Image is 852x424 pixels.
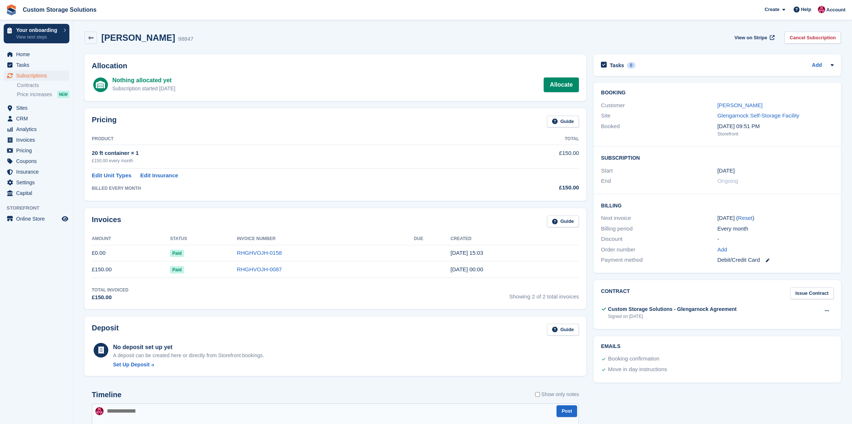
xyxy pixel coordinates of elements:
[608,305,736,313] div: Custom Storage Solutions - Glengarnock Agreement
[113,352,264,359] p: A deposit can be created here or directly from Storefront bookings.
[16,113,60,124] span: CRM
[544,77,579,92] a: Allocate
[535,391,540,398] input: Show only notes
[812,61,822,70] a: Add
[601,101,717,110] div: Customer
[738,215,753,221] a: Reset
[509,287,579,302] span: Showing 2 of 2 total invoices
[4,124,69,134] a: menu
[556,405,577,417] button: Post
[101,33,175,43] h2: [PERSON_NAME]
[488,184,579,192] div: £150.00
[4,135,69,145] a: menu
[547,116,579,128] a: Guide
[610,62,624,69] h2: Tasks
[450,266,483,272] time: 2025-07-31 23:00:44 UTC
[170,233,237,245] th: Status
[717,256,834,264] div: Debit/Credit Card
[140,171,178,180] a: Edit Insurance
[601,235,717,243] div: Discount
[57,91,69,98] div: NEW
[414,233,451,245] th: Due
[4,60,69,70] a: menu
[92,261,170,278] td: £150.00
[4,103,69,113] a: menu
[601,122,717,138] div: Booked
[717,112,799,119] a: Glengarnock Self-Storage Facility
[7,204,73,212] span: Storefront
[608,365,667,374] div: Move in day instructions
[92,215,121,228] h2: Invoices
[601,246,717,254] div: Order number
[16,70,60,81] span: Subscriptions
[450,233,579,245] th: Created
[4,145,69,156] a: menu
[92,287,128,293] div: Total Invoiced
[16,167,60,177] span: Insurance
[4,113,69,124] a: menu
[92,233,170,245] th: Amount
[608,355,659,363] div: Booking confirmation
[112,76,175,85] div: Nothing allocated yet
[16,49,60,59] span: Home
[735,34,767,41] span: View on Stripe
[717,102,762,108] a: [PERSON_NAME]
[92,157,488,164] div: £150.00 every month
[16,103,60,113] span: Sites
[113,361,264,369] a: Set Up Deposit
[92,245,170,261] td: £0.00
[95,407,104,415] img: Jack Alexander
[601,287,630,300] h2: Contract
[237,233,414,245] th: Invoice Number
[17,91,52,98] span: Price increases
[4,24,69,43] a: Your onboarding View next steps
[17,90,69,98] a: Price increases NEW
[92,324,119,336] h2: Deposit
[784,32,841,44] a: Cancel Subscription
[16,145,60,156] span: Pricing
[16,177,60,188] span: Settings
[4,188,69,198] a: menu
[112,85,175,93] div: Subscription started [DATE]
[16,28,60,33] p: Your onboarding
[16,188,60,198] span: Capital
[601,225,717,233] div: Billing period
[17,82,69,89] a: Contracts
[826,6,845,14] span: Account
[717,214,834,222] div: [DATE] ( )
[4,156,69,166] a: menu
[170,250,184,257] span: Paid
[717,225,834,233] div: Every month
[113,361,150,369] div: Set Up Deposit
[4,49,69,59] a: menu
[601,202,834,209] h2: Billing
[92,149,488,157] div: 20 ft container × 1
[547,215,579,228] a: Guide
[601,344,834,349] h2: Emails
[801,6,811,13] span: Help
[113,343,264,352] div: No deposit set up yet
[92,185,488,192] div: BILLED EVERY MONTH
[4,214,69,224] a: menu
[92,116,117,128] h2: Pricing
[178,35,193,43] div: 98847
[170,266,184,273] span: Paid
[732,32,776,44] a: View on Stripe
[16,214,60,224] span: Online Store
[717,246,727,254] a: Add
[237,250,282,256] a: RHGHVOJH-0158
[92,391,122,399] h2: Timeline
[450,250,483,256] time: 2025-08-01 14:03:48 UTC
[488,133,579,145] th: Total
[4,177,69,188] a: menu
[601,177,717,185] div: End
[765,6,779,13] span: Create
[601,112,717,120] div: Site
[627,62,635,69] div: 0
[92,133,488,145] th: Product
[547,324,579,336] a: Guide
[608,313,736,320] div: Signed on [DATE]
[601,256,717,264] div: Payment method
[601,214,717,222] div: Next invoice
[4,167,69,177] a: menu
